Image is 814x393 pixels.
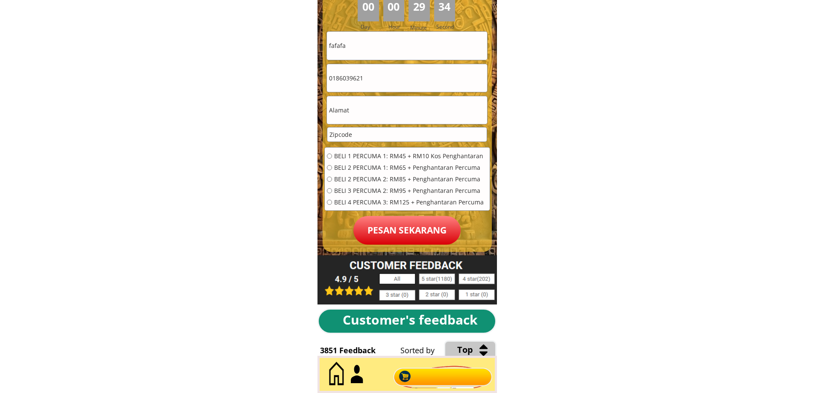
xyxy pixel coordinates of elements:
p: Pesan sekarang [353,216,461,245]
span: BELI 2 PERCUMA 1: RM65 + Penghantaran Percuma [334,165,484,171]
h3: Second [436,23,457,31]
div: 3851 Feedback [320,344,388,357]
div: Customer's feedback [343,310,485,330]
h3: Day [361,23,382,31]
div: Top [457,343,534,357]
span: BELI 3 PERCUMA 2: RM95 + Penghantaran Percuma [334,188,484,194]
span: BELI 1 PERCUMA 1: RM45 + RM10 Kos Penghantaran [334,153,484,159]
span: BELI 2 PERCUMA 2: RM85 + Penghantaran Percuma [334,176,484,182]
span: BELI 4 PERCUMA 3: RM125 + Penghantaran Percuma [334,199,484,205]
h3: Hour [388,23,406,31]
input: Nama [327,32,487,59]
input: Alamat [327,96,487,124]
input: Telefon [327,64,487,92]
h3: Minute [410,24,429,32]
div: Sorted by [400,344,601,357]
input: Zipcode [327,127,487,142]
